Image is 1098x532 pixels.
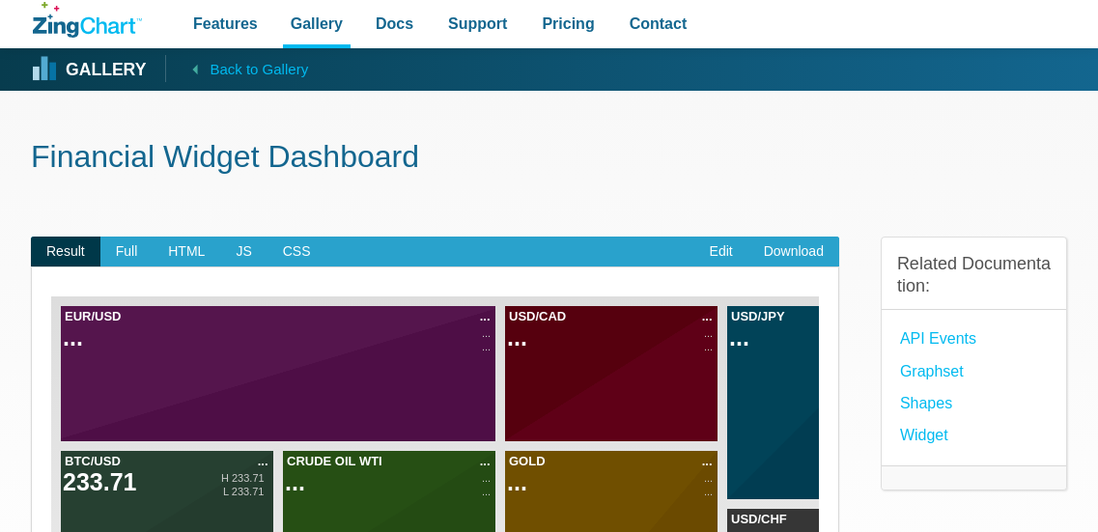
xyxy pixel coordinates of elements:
a: Download [748,237,839,267]
tspan: ... [704,341,713,352]
span: Pricing [542,11,594,37]
span: Support [448,11,507,37]
a: Gallery [33,55,146,84]
span: Contact [630,11,688,37]
span: JS [220,237,267,267]
a: Back to Gallery [165,55,308,82]
tspan: ... [704,472,713,484]
tspan: ... [702,309,713,323]
tspan: ... [702,454,713,468]
tspan: ... [704,486,713,497]
a: widget [900,422,948,448]
tspan: ... [704,327,713,339]
a: Edit [694,237,748,267]
a: ZingChart Logo. Click to return to the homepage [33,2,142,38]
tspan: USD/JPY [731,309,785,323]
a: Shapes [900,390,952,416]
h1: Financial Widget Dashboard [31,137,1067,181]
a: API Events [900,325,976,351]
tspan: USD/CHF [731,512,787,526]
strong: Gallery [66,62,146,79]
span: CSS [267,237,326,267]
tspan: ... [729,324,749,351]
span: Docs [376,11,413,37]
span: Features [193,11,258,37]
span: Result [31,237,100,267]
span: HTML [153,237,220,267]
h3: Related Documentation: [897,253,1051,298]
a: Graphset [900,358,964,384]
span: Full [100,237,154,267]
span: Back to Gallery [210,57,308,82]
span: Gallery [291,11,343,37]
